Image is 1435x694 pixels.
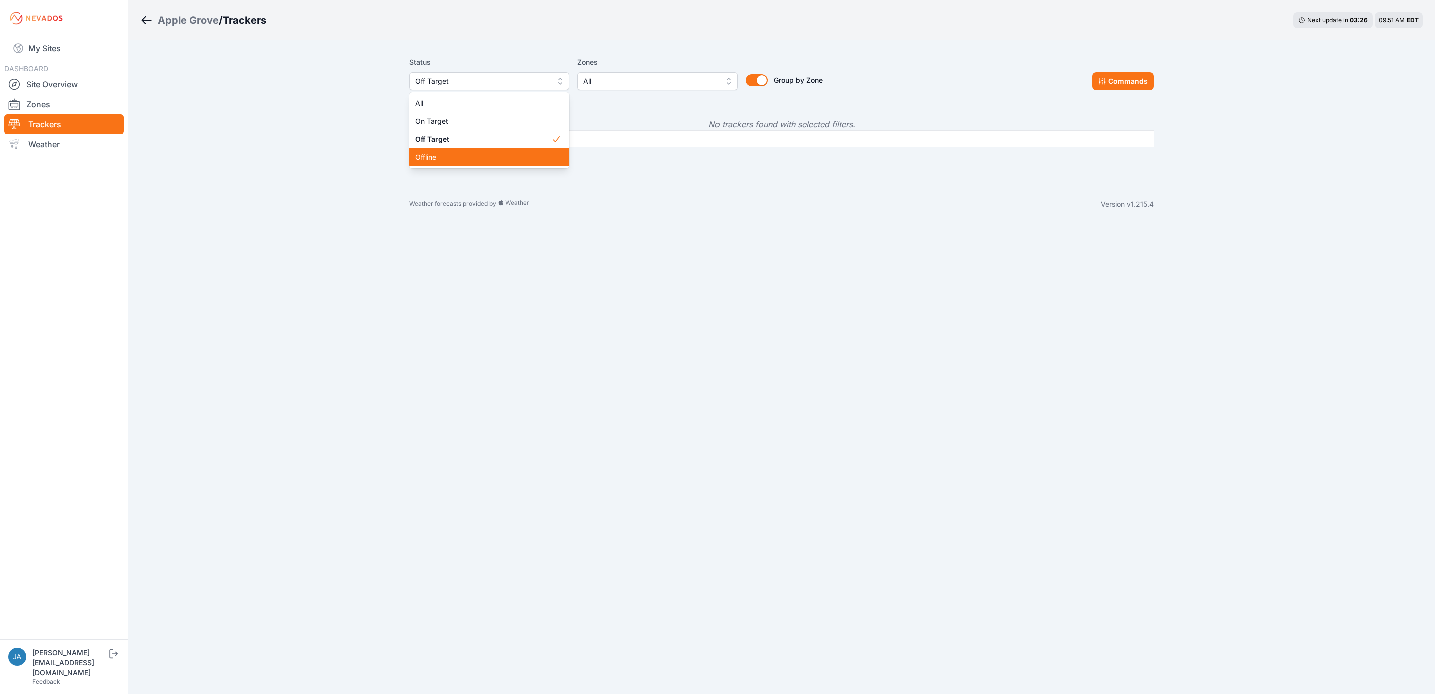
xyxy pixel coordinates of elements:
[415,152,551,162] span: Offline
[415,134,551,144] span: Off Target
[409,72,569,90] button: Off Target
[409,92,569,168] div: Off Target
[415,98,551,108] span: All
[415,75,549,87] span: Off Target
[415,116,551,126] span: On Target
